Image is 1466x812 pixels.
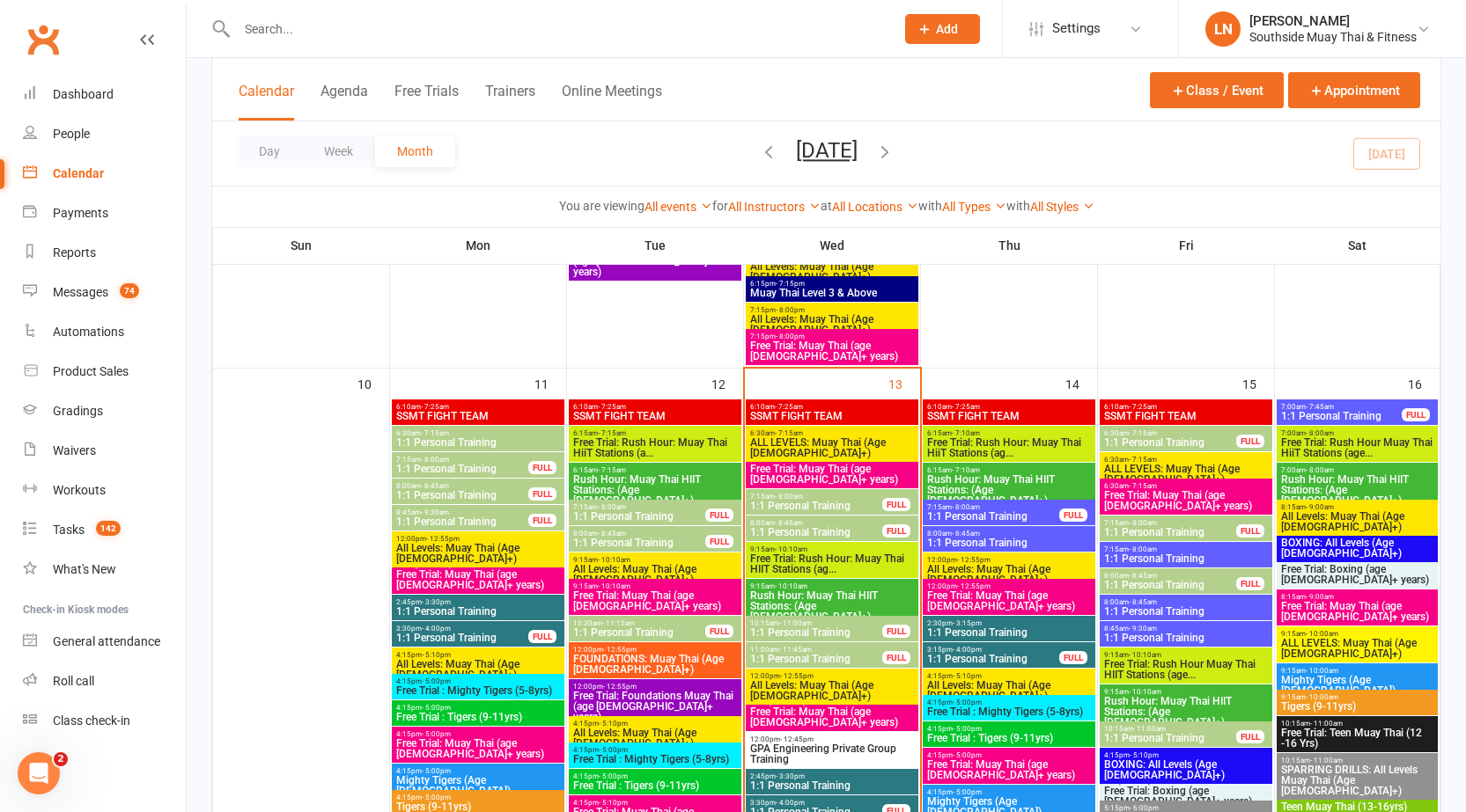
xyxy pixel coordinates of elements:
[421,482,449,490] span: - 8:45am
[395,704,561,712] span: 4:15pm
[1280,474,1434,506] span: Rush Hour: Muay Thai HIIT Stations: (Age [DEMOGRAPHIC_DATA]+)
[705,508,733,522] div: FULL
[1103,411,1269,421] span: SSMT FIGHT TEAM
[53,523,85,537] div: Tasks
[926,654,1060,664] span: 1:1 Personal Training
[559,199,645,213] strong: You are viewing
[562,83,662,121] button: Online Meetings
[572,646,738,654] span: 12:00pm
[23,273,186,312] a: Messages 74
[567,227,744,264] th: Tue
[422,651,451,659] span: - 5:10pm
[421,508,449,516] span: - 9:30am
[23,154,186,194] a: Calendar
[1065,369,1097,398] div: 14
[572,511,706,522] span: 1:1 Personal Training
[1280,511,1434,532] span: All Levels: Muay Thai (Age [DEMOGRAPHIC_DATA]+)
[926,437,1092,458] span: Free Trial: Rush Hour: Muay Thai HiiT Stations (ag...
[18,752,60,794] iframe: Intercom live chat
[421,456,449,464] span: - 8:00am
[572,582,738,590] span: 9:15am
[926,619,1092,627] span: 2:30pm
[572,411,738,421] span: SSMT FIGHT TEAM
[395,651,561,659] span: 4:15pm
[926,706,1092,717] span: Free Trial : Mighty Tigers (5-8yrs)
[1129,403,1157,411] span: - 7:25am
[395,625,529,633] span: 3:30pm
[749,261,915,282] span: All Levels: Muay Thai (Age [DEMOGRAPHIC_DATA]+)
[749,306,915,314] span: 7:15pm
[395,535,561,543] span: 12:00pm
[1129,688,1161,696] span: - 10:10am
[952,466,980,474] span: - 7:10am
[821,199,832,213] strong: at
[1280,503,1434,511] span: 8:15am
[711,369,743,398] div: 12
[395,569,561,590] span: Free Trial: Muay Thai (age [DEMOGRAPHIC_DATA]+ years)
[926,564,1092,585] span: All Levels: Muay Thai (Age [DEMOGRAPHIC_DATA]+)
[395,598,561,606] span: 2:45pm
[23,701,186,741] a: Class kiosk mode
[213,227,390,264] th: Sun
[572,654,738,675] span: FOUNDATIONS: Muay Thai (Age [DEMOGRAPHIC_DATA]+)
[1306,429,1334,437] span: - 8:00am
[1236,435,1264,448] div: FULL
[395,429,561,437] span: 6:30am
[1280,667,1434,675] span: 9:15am
[775,403,803,411] span: - 7:25am
[572,466,738,474] span: 6:15am
[572,538,706,548] span: 1:1 Personal Training
[232,17,882,41] input: Search...
[1129,598,1157,606] span: - 8:45am
[1280,437,1434,458] span: Free Trial: Rush Hour Muay Thai HiiT Stations (age...
[598,582,630,590] span: - 10:10am
[1280,429,1434,437] span: 7:00am
[926,403,1092,411] span: 6:10am
[421,429,449,437] span: - 7:15am
[395,464,529,474] span: 1:1 Personal Training
[1280,693,1434,701] span: 9:15am
[572,683,738,691] span: 12:00pm
[422,704,451,712] span: - 5:00pm
[1306,693,1338,701] span: - 10:00am
[749,590,915,622] span: Rush Hour: Muay Thai HIIT Stations: (Age [DEMOGRAPHIC_DATA]+)
[23,510,186,550] a: Tasks 142
[395,685,561,696] span: Free Trial : Mighty Tigers (5-8yrs)
[1103,598,1269,606] span: 8:00am
[395,712,561,722] span: Free Trial : Tigers (9-11yrs)
[1280,411,1403,421] span: 1:1 Personal Training
[776,280,805,288] span: - 7:15pm
[572,474,738,506] span: Rush Hour: Muay Thai HIIT Stations: (Age [DEMOGRAPHIC_DATA]+)
[775,519,803,527] span: - 8:45am
[1310,720,1343,728] span: - 11:00am
[749,464,915,485] span: Free Trial: Muay Thai (age [DEMOGRAPHIC_DATA]+ years)
[395,508,529,516] span: 8:45am
[926,646,1060,654] span: 3:15pm
[926,503,1060,511] span: 7:15am
[1103,688,1269,696] span: 9:15am
[598,403,626,411] span: - 7:25am
[728,200,821,214] a: All Instructors
[1280,720,1434,728] span: 10:15am
[1306,403,1334,411] span: - 7:45am
[1129,545,1157,553] span: - 8:00am
[23,471,186,510] a: Workouts
[23,312,186,352] a: Automations
[749,519,883,527] span: 8:00am
[53,166,104,180] div: Calendar
[395,677,561,685] span: 4:15pm
[395,543,561,564] span: All Levels: Muay Thai (Age [DEMOGRAPHIC_DATA]+)
[1103,606,1269,617] span: 1:1 Personal Training
[1288,72,1420,108] button: Appointment
[395,490,529,501] span: 1:1 Personal Training
[1103,545,1269,553] span: 7:15am
[779,619,812,627] span: - 11:00am
[53,634,160,648] div: General attendance
[1129,625,1157,633] span: - 9:30am
[749,553,915,574] span: Free Trial: Rush Hour: Muay Thai HIIT Stations (ag...
[1402,408,1430,421] div: FULL
[528,461,556,474] div: FULL
[572,590,738,611] span: Free Trial: Muay Thai (age [DEMOGRAPHIC_DATA]+ years)
[1280,538,1434,559] span: BOXING: All Levels (Age [DEMOGRAPHIC_DATA]+)
[53,285,108,299] div: Messages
